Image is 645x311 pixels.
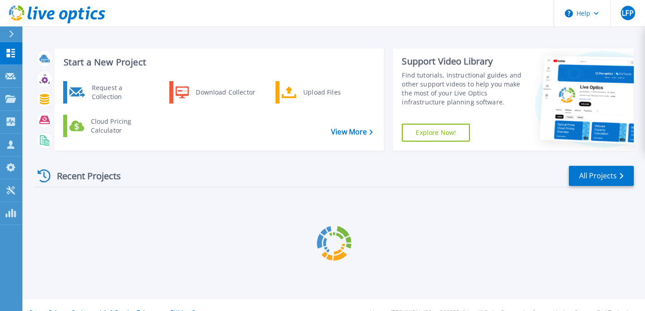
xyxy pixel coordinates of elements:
div: Support Video Library [402,56,522,67]
div: Upload Files [299,83,365,101]
div: Recent Projects [34,165,133,187]
div: Cloud Pricing Calculator [86,117,153,135]
a: Request a Collection [63,81,155,104]
div: Download Collector [191,83,259,101]
a: Upload Files [275,81,367,104]
a: Explore Now! [402,124,470,142]
a: Download Collector [169,81,261,104]
div: Request a Collection [87,83,153,101]
span: LFP [622,9,633,17]
h3: Start a New Project [64,57,373,67]
a: Cloud Pricing Calculator [63,115,155,137]
a: View More [331,128,373,136]
a: All Projects [569,166,634,186]
div: Find tutorials, instructional guides and other support videos to help you make the most of your L... [402,71,522,107]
